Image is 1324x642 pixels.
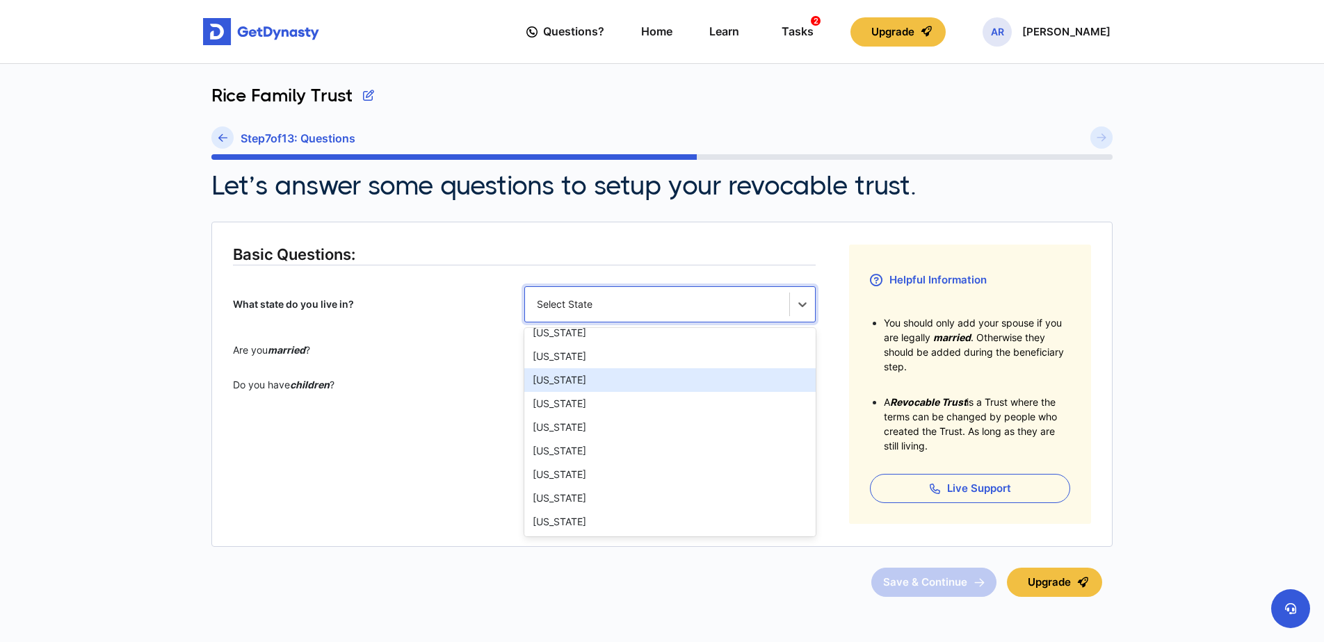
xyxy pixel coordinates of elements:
[933,331,971,343] span: married
[268,344,305,356] span: married
[890,396,967,408] span: Revocable Trust
[884,396,1057,452] span: A is a Trust where the terms can be changed by people who created the Trust. As long as they are ...
[524,368,816,392] div: [US_STATE]
[203,18,319,46] img: Get started for free with Dynasty Trust Company
[524,439,816,463] div: [US_STATE]
[526,12,604,51] a: Questions?
[241,132,355,145] h6: Step 7 of 13 : Questions
[524,463,816,486] div: [US_STATE]
[524,415,816,439] div: [US_STATE]
[543,19,604,44] span: Questions?
[811,16,821,26] span: 2
[524,392,816,415] div: [US_STATE]
[233,343,310,357] div: Are you ?
[776,12,814,51] a: Tasks2
[233,286,524,322] label: What state do you live in?
[782,19,814,44] div: Tasks
[211,85,1113,126] div: Rice Family Trust
[524,486,816,510] div: [US_STATE]
[870,265,1070,295] h3: Helpful Information
[233,378,334,392] div: Do you have ?
[290,379,330,390] span: children
[641,12,672,51] a: Home
[524,321,816,345] div: [US_STATE]
[1022,26,1111,38] p: [PERSON_NAME]
[850,17,946,47] button: Upgrade
[884,317,1064,372] span: You should only add your spouse if you are legally . Otherwise they should be added during the be...
[524,345,816,368] div: [US_STATE]
[983,17,1111,47] button: AR[PERSON_NAME]
[870,474,1070,503] button: Live Support
[524,510,816,534] div: [US_STATE]
[709,12,739,51] a: Learn
[983,17,1012,47] span: AR
[537,297,777,311] div: Select State
[233,245,355,265] span: Basic Questions:
[211,170,917,201] h2: Let’s answer some questions to setup your revocable trust.
[1007,568,1102,597] button: Upgrade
